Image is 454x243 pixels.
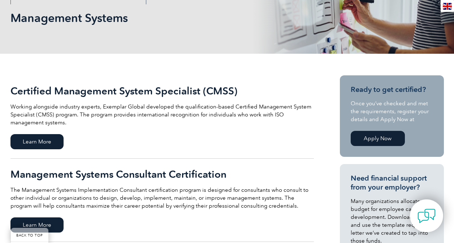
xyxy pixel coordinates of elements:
h2: Management Systems Consultant Certification [10,168,314,180]
h1: Management Systems [10,11,288,25]
p: The Management Systems Implementation Consultant certification program is designed for consultant... [10,186,314,210]
h2: Certified Management System Specialist (CMSS) [10,85,314,97]
a: Management Systems Consultant Certification The Management Systems Implementation Consultant cert... [10,159,314,242]
span: Learn More [10,134,64,149]
h3: Need financial support from your employer? [351,174,433,192]
p: Working alongside industry experts, Exemplar Global developed the qualification-based Certified M... [10,103,314,127]
a: BACK TO TOP [11,228,48,243]
a: Certified Management System Specialist (CMSS) Working alongside industry experts, Exemplar Global... [10,75,314,159]
span: Learn More [10,217,64,233]
img: contact-chat.png [418,207,436,225]
img: en [443,3,452,10]
h3: Ready to get certified? [351,85,433,94]
p: Once you’ve checked and met the requirements, register your details and Apply Now at [351,100,433,123]
a: Apply Now [351,131,405,146]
